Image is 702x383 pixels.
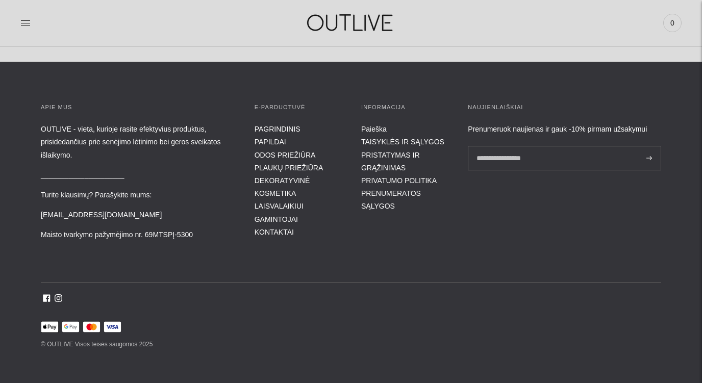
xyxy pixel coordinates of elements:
[41,123,234,162] p: OUTLIVE - vieta, kurioje rasite efektyvius produktus, prisidedančius prie senėjimo lėtinimo bei g...
[361,189,421,210] a: PRENUMERATOS SĄLYGOS
[41,189,234,201] p: Turite klausimų? Parašykite mums:
[468,103,661,113] h3: Naujienlaiškiai
[287,5,415,40] img: OUTLIVE
[665,16,680,30] span: 0
[468,123,661,136] div: Prenumeruok naujienas ir gauk -10% pirmam užsakymui
[255,103,341,113] h3: E-parduotuvė
[41,169,234,182] p: _____________________
[361,138,444,146] a: TAISYKLĖS IR SĄLYGOS
[361,176,437,185] a: PRIVATUMO POLITIKA
[255,228,294,236] a: KONTAKTAI
[255,202,304,210] a: LAISVALAIKIUI
[41,228,234,241] p: Maisto tvarkymo pažymėjimo nr. 69MTSPĮ-5300
[41,209,234,221] p: [EMAIL_ADDRESS][DOMAIN_NAME]
[41,339,661,351] p: © OUTLIVE Visos teisės saugomos 2025
[663,12,682,34] a: 0
[361,125,387,133] a: Paieška
[255,151,316,159] a: ODOS PRIEŽIŪRA
[255,125,300,133] a: PAGRINDINIS
[255,164,323,172] a: PLAUKŲ PRIEŽIŪRA
[255,176,310,197] a: DEKORATYVINĖ KOSMETIKA
[255,215,298,223] a: GAMINTOJAI
[41,103,234,113] h3: APIE MUS
[255,138,286,146] a: PAPILDAI
[361,151,420,172] a: PRISTATYMAS IR GRĄŽINIMAS
[361,103,447,113] h3: INFORMACIJA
